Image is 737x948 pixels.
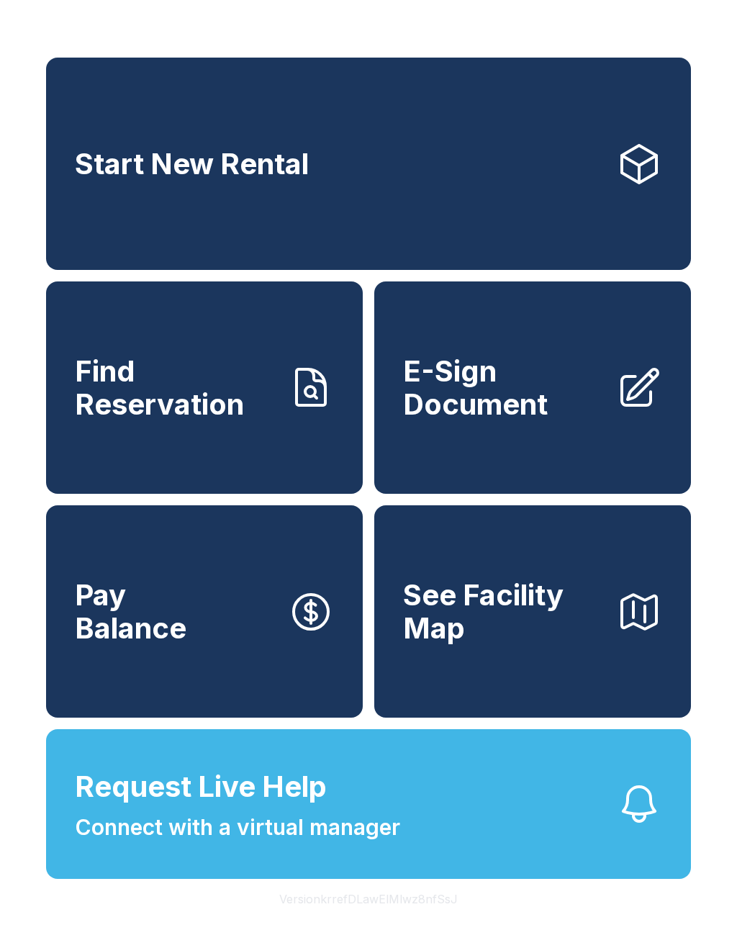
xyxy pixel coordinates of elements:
[46,505,363,718] button: PayBalance
[374,505,691,718] button: See Facility Map
[75,579,186,644] span: Pay Balance
[268,879,469,919] button: VersionkrrefDLawElMlwz8nfSsJ
[46,281,363,494] a: Find Reservation
[75,811,400,844] span: Connect with a virtual manager
[403,579,605,644] span: See Facility Map
[374,281,691,494] a: E-Sign Document
[46,729,691,879] button: Request Live HelpConnect with a virtual manager
[46,58,691,270] a: Start New Rental
[75,765,327,808] span: Request Live Help
[75,148,309,181] span: Start New Rental
[403,355,605,420] span: E-Sign Document
[75,355,276,420] span: Find Reservation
